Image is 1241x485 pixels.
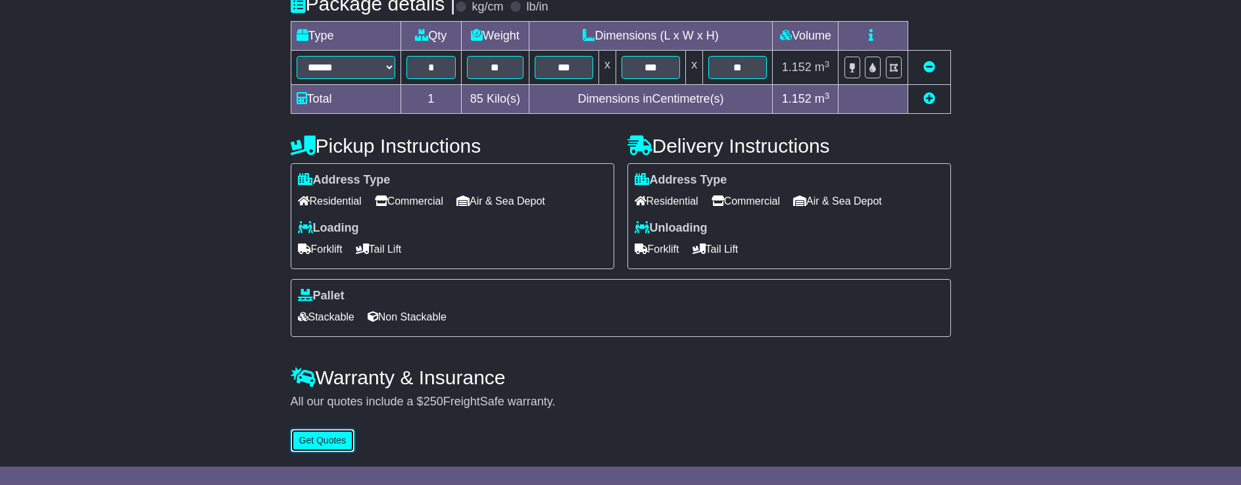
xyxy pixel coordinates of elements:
[291,22,401,51] td: Type
[375,191,443,211] span: Commercial
[298,191,362,211] span: Residential
[782,92,812,105] span: 1.152
[635,221,708,236] label: Unloading
[401,85,462,114] td: 1
[291,135,614,157] h4: Pickup Instructions
[356,239,402,259] span: Tail Lift
[529,22,773,51] td: Dimensions (L x W x H)
[298,221,359,236] label: Loading
[627,135,951,157] h4: Delivery Instructions
[291,429,355,452] button: Get Quotes
[598,51,616,85] td: x
[298,239,343,259] span: Forklift
[462,85,529,114] td: Kilo(s)
[773,22,839,51] td: Volume
[635,173,727,188] label: Address Type
[712,191,780,211] span: Commercial
[298,173,391,188] label: Address Type
[456,191,545,211] span: Air & Sea Depot
[298,307,354,327] span: Stackable
[782,61,812,74] span: 1.152
[825,59,830,69] sup: 3
[291,367,951,388] h4: Warranty & Insurance
[368,307,447,327] span: Non Stackable
[825,91,830,101] sup: 3
[815,61,830,74] span: m
[529,85,773,114] td: Dimensions in Centimetre(s)
[635,239,679,259] span: Forklift
[686,51,703,85] td: x
[462,22,529,51] td: Weight
[298,289,345,303] label: Pallet
[470,92,483,105] span: 85
[793,191,882,211] span: Air & Sea Depot
[291,395,951,409] div: All our quotes include a $ FreightSafe warranty.
[291,85,401,114] td: Total
[635,191,698,211] span: Residential
[815,92,830,105] span: m
[424,395,443,408] span: 250
[923,61,935,74] a: Remove this item
[693,239,739,259] span: Tail Lift
[923,92,935,105] a: Add new item
[401,22,462,51] td: Qty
